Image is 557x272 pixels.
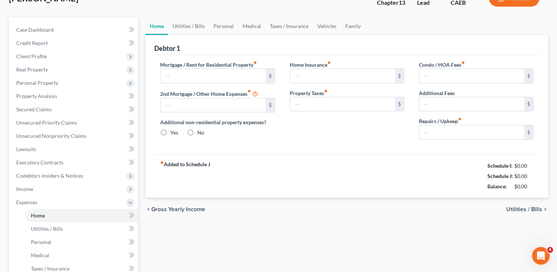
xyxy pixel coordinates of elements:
[10,90,138,103] a: Property Analysis
[160,61,257,69] label: Mortgage / Rent for Residential Property
[10,143,138,156] a: Lawsuits
[514,162,534,170] div: $0.00
[16,172,83,179] span: Codebtors Insiders & Notices
[419,125,524,139] input: --
[395,69,404,83] div: $
[506,206,542,212] span: Utilities / Bills
[16,159,63,165] span: Executory Contracts
[160,118,275,126] label: Additional non-residential property expenses?
[10,129,138,143] a: Unsecured Nonpriority Claims
[10,103,138,116] a: Secured Claims
[419,69,524,83] input: --
[419,97,524,111] input: --
[290,69,395,83] input: --
[238,17,265,35] a: Medical
[341,17,365,35] a: Family
[161,69,265,83] input: --
[253,61,257,64] i: fiber_manual_record
[542,206,548,212] i: chevron_right
[514,183,534,190] div: $0.00
[266,98,275,112] div: $
[31,239,51,245] span: Personal
[10,156,138,169] a: Executory Contracts
[160,161,210,192] strong: Added to Schedule J
[16,199,37,205] span: Expenses
[266,69,275,83] div: $
[31,226,63,232] span: Utilities / Bills
[487,173,513,179] strong: Schedule J:
[145,206,151,212] i: chevron_left
[290,89,328,97] label: Property Taxes
[145,17,168,35] a: Home
[161,98,265,112] input: --
[16,40,48,46] span: Credit Report
[10,23,138,36] a: Case Dashboard
[145,206,205,212] button: chevron_left Gross Yearly Income
[458,117,462,121] i: fiber_manual_record
[16,106,52,112] span: Secured Claims
[487,163,512,169] strong: Schedule I:
[151,206,205,212] span: Gross Yearly Income
[10,36,138,50] a: Credit Report
[16,53,47,59] span: Client Profile
[16,80,58,86] span: Personal Property
[16,119,77,126] span: Unsecured Priority Claims
[16,66,48,73] span: Real Property
[327,61,331,64] i: fiber_manual_record
[154,44,180,53] div: Debtor 1
[506,206,548,212] button: Utilities / Bills chevron_right
[247,89,251,93] i: fiber_manual_record
[419,61,465,69] label: Condo / HOA Fees
[313,17,341,35] a: Vehicles
[168,17,209,35] a: Utilities / Bills
[487,183,507,189] strong: Balance:
[524,97,533,111] div: $
[461,61,465,64] i: fiber_manual_record
[170,129,178,136] label: Yes
[532,247,550,265] iframe: Intercom live chat
[16,27,54,33] span: Case Dashboard
[524,69,533,83] div: $
[265,17,313,35] a: Taxes / Insurance
[514,172,534,180] div: $0.00
[31,252,49,258] span: Medical
[31,265,70,272] span: Taxes / Insurance
[290,97,395,111] input: --
[16,93,57,99] span: Property Analysis
[25,209,138,222] a: Home
[197,129,204,136] label: No
[160,161,164,164] i: fiber_manual_record
[25,236,138,249] a: Personal
[25,222,138,236] a: Utilities / Bills
[16,133,87,139] span: Unsecured Nonpriority Claims
[31,212,45,219] span: Home
[524,125,533,139] div: $
[16,186,33,192] span: Income
[16,146,36,152] span: Lawsuits
[547,247,553,253] span: 4
[160,89,258,98] label: 2nd Mortgage / Other Home Expenses
[25,249,138,262] a: Medical
[209,17,238,35] a: Personal
[324,89,328,93] i: fiber_manual_record
[290,61,331,69] label: Home Insurance
[395,97,404,111] div: $
[419,117,462,125] label: Repairs / Upkeep
[419,89,455,97] label: Additional Fees
[10,116,138,129] a: Unsecured Priority Claims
